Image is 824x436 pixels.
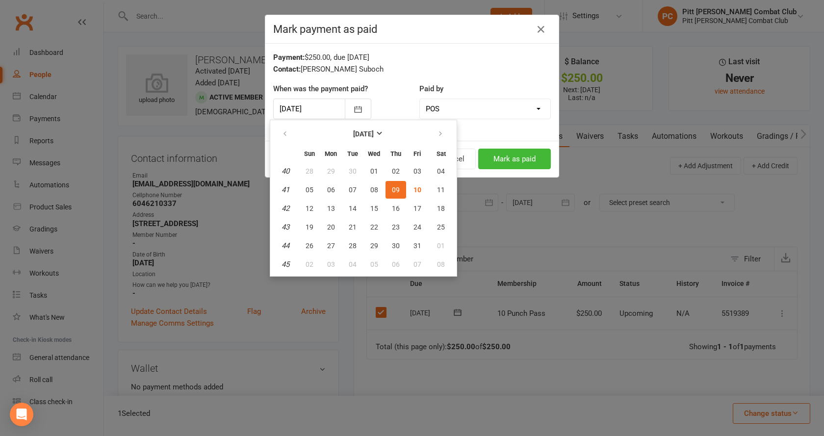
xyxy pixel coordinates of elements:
button: Close [533,22,549,37]
div: Open Intercom Messenger [10,403,33,426]
em: 45 [282,260,289,269]
span: 02 [306,260,313,268]
span: 03 [413,167,421,175]
span: 23 [392,223,400,231]
span: 13 [327,205,335,212]
span: 08 [370,186,378,194]
span: 30 [392,242,400,250]
small: Saturday [437,150,446,157]
span: 28 [349,242,357,250]
span: 27 [327,242,335,250]
button: 17 [407,200,428,217]
span: 05 [306,186,313,194]
span: 06 [392,260,400,268]
span: 07 [413,260,421,268]
span: 29 [370,242,378,250]
em: 43 [282,223,289,231]
button: 28 [299,162,320,180]
span: 29 [327,167,335,175]
span: 21 [349,223,357,231]
button: 29 [364,237,385,255]
label: Paid by [419,83,443,95]
em: 44 [282,241,289,250]
strong: [DATE] [353,130,374,138]
em: 40 [282,167,289,176]
span: 30 [349,167,357,175]
span: 03 [327,260,335,268]
span: 10 [413,186,421,194]
span: 20 [327,223,335,231]
button: 11 [429,181,454,199]
button: 04 [429,162,454,180]
span: 09 [392,186,400,194]
button: 02 [386,162,406,180]
button: 19 [299,218,320,236]
button: 29 [321,162,341,180]
span: 01 [370,167,378,175]
span: 11 [437,186,445,194]
button: 30 [342,162,363,180]
button: 03 [321,256,341,273]
small: Sunday [304,150,315,157]
h4: Mark payment as paid [273,23,551,35]
button: 20 [321,218,341,236]
button: 08 [364,181,385,199]
span: 07 [349,186,357,194]
button: 08 [429,256,454,273]
button: 09 [386,181,406,199]
small: Wednesday [368,150,380,157]
span: 19 [306,223,313,231]
small: Thursday [390,150,401,157]
em: 42 [282,204,289,213]
button: 28 [342,237,363,255]
span: 02 [392,167,400,175]
button: 13 [321,200,341,217]
span: 05 [370,260,378,268]
div: $250.00, due [DATE] [273,51,551,63]
span: 17 [413,205,421,212]
button: 15 [364,200,385,217]
span: 24 [413,223,421,231]
button: 16 [386,200,406,217]
span: 15 [370,205,378,212]
button: 01 [429,237,454,255]
em: 41 [282,185,289,194]
button: 06 [321,181,341,199]
span: 01 [437,242,445,250]
button: 30 [386,237,406,255]
button: 12 [299,200,320,217]
button: 26 [299,237,320,255]
button: 03 [407,162,428,180]
button: 07 [342,181,363,199]
label: When was the payment paid? [273,83,368,95]
span: 06 [327,186,335,194]
button: 01 [364,162,385,180]
span: 08 [437,260,445,268]
span: 16 [392,205,400,212]
strong: Payment: [273,53,305,62]
button: 05 [364,256,385,273]
button: 27 [321,237,341,255]
button: Mark as paid [478,149,551,169]
button: 23 [386,218,406,236]
button: 24 [407,218,428,236]
span: 28 [306,167,313,175]
button: 21 [342,218,363,236]
button: 14 [342,200,363,217]
button: 25 [429,218,454,236]
span: 04 [349,260,357,268]
button: 22 [364,218,385,236]
span: 31 [413,242,421,250]
button: 18 [429,200,454,217]
button: 05 [299,181,320,199]
span: 25 [437,223,445,231]
button: 10 [407,181,428,199]
span: 14 [349,205,357,212]
span: 12 [306,205,313,212]
button: 06 [386,256,406,273]
span: 04 [437,167,445,175]
button: 02 [299,256,320,273]
span: 26 [306,242,313,250]
div: [PERSON_NAME] Suboch [273,63,551,75]
small: Friday [413,150,421,157]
